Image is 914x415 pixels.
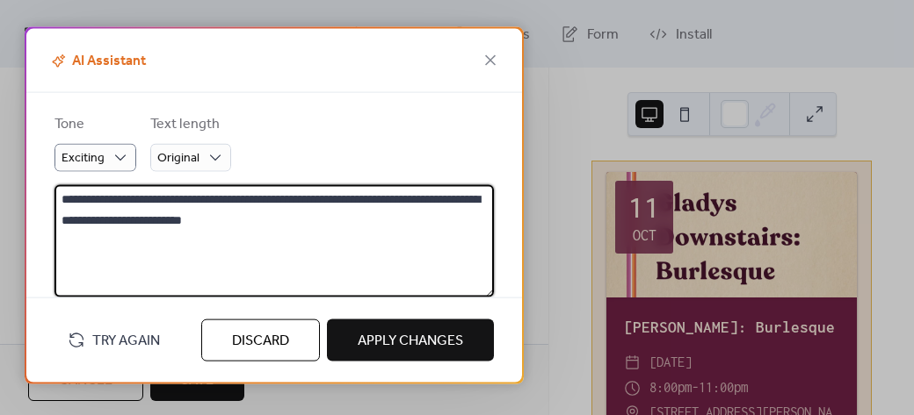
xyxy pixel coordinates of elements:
div: Tone [54,114,133,135]
div: Text length [150,114,228,135]
span: Try Again [92,331,160,352]
button: Apply Changes [327,319,494,361]
span: Exciting [62,147,105,170]
span: Apply Changes [358,331,463,352]
span: Discard [232,331,289,352]
span: Original [157,147,199,170]
button: Discard [201,319,320,361]
span: AI Assistant [47,51,146,72]
button: Try Again [54,325,173,356]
